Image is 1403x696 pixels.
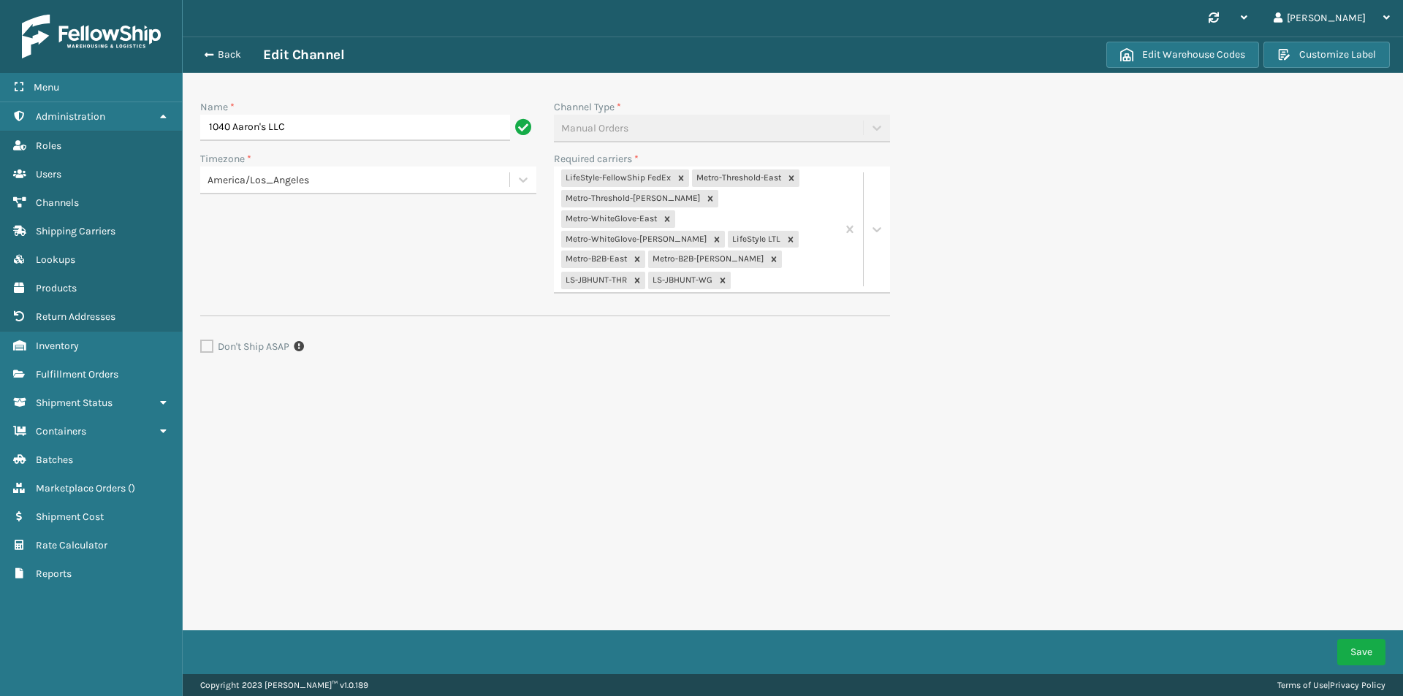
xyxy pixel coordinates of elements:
[561,169,673,187] div: LifeStyle-FellowShip FedEx
[561,231,709,248] div: Metro-WhiteGlove-[PERSON_NAME]
[561,272,629,289] div: LS-JBHUNT-THR
[36,110,105,123] span: Administration
[36,567,72,580] span: Reports
[554,151,639,167] label: Required carriers
[36,253,75,266] span: Lookups
[36,196,79,209] span: Channels
[200,674,368,696] p: Copyright 2023 [PERSON_NAME]™ v 1.0.189
[1277,674,1385,696] div: |
[36,368,118,380] span: Fulfillment Orders
[1337,639,1385,665] button: Save
[34,81,59,93] span: Menu
[1106,42,1259,68] button: Edit Warehouse Codes
[554,99,621,115] label: Channel Type
[561,190,702,207] div: Metro-Threshold-[PERSON_NAME]
[36,482,126,494] span: Marketplace Orders
[200,151,251,167] label: Timezone
[36,454,73,466] span: Batches
[648,272,715,289] div: LS-JBHUNT-WG
[1277,680,1328,690] a: Terms of Use
[648,251,766,268] div: Metro-B2B-[PERSON_NAME]
[36,539,107,551] span: Rate Calculator
[561,251,629,268] div: Metro-B2B-East
[36,282,77,294] span: Products
[263,46,344,64] h3: Edit Channel
[36,168,61,180] span: Users
[728,231,783,248] div: LifeStyle LTL
[128,482,135,494] span: ( )
[36,310,115,323] span: Return Addresses
[561,210,659,228] div: Metro-WhiteGlove-East
[36,139,61,152] span: Roles
[196,48,263,61] button: Back
[36,425,86,437] span: Containers
[36,340,79,352] span: Inventory
[208,172,511,188] div: America/Los_Angeles
[22,15,161,58] img: logo
[1263,42,1390,68] button: Customize Label
[1330,680,1385,690] a: Privacy Policy
[692,169,783,187] div: Metro-Threshold-East
[36,225,115,237] span: Shipping Carriers
[36,510,104,523] span: Shipment Cost
[200,99,235,115] label: Name
[36,397,113,409] span: Shipment Status
[200,340,289,353] label: Don't Ship ASAP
